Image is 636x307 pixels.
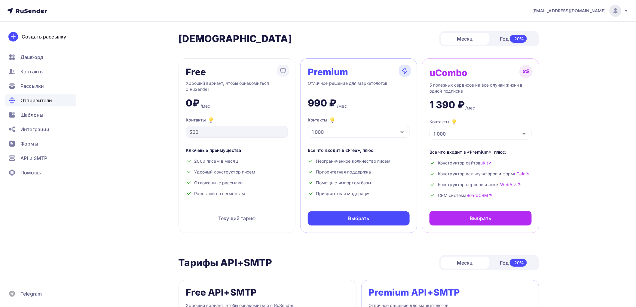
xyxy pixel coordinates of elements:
span: [EMAIL_ADDRESS][DOMAIN_NAME] [532,8,606,14]
div: Free [186,67,206,77]
a: uCalc [514,171,530,177]
div: Месяц [441,257,489,269]
span: Telegram [20,290,42,297]
a: Дашборд [5,51,76,63]
div: 1 000 [433,130,446,137]
span: Шаблоны [20,111,43,118]
span: Помощь [20,169,41,176]
div: /мес [200,103,210,109]
div: Все что входит в «Free», плюс: [308,147,410,153]
div: Все что входит в «Premium», плюс: [430,149,531,155]
div: Текущий тариф [186,211,288,226]
div: Создать рассылку [22,33,66,40]
div: Хороший вариант, чтобы ознакомиться с RuSender [186,80,288,92]
button: Контакты 1 000 [308,116,410,138]
h2: Тарифы API+SMTP [179,257,272,269]
span: CRM система [438,192,492,198]
div: Контакты [308,116,336,124]
a: BoardCRM [467,192,492,198]
a: Отправители [5,94,76,106]
a: uKit [481,160,492,166]
div: uCombo [430,68,468,78]
div: Год [489,256,538,269]
a: WebAsk [500,182,521,188]
div: 1 000 [312,128,324,136]
div: Выбрать [348,215,369,222]
div: Контакты [186,116,288,124]
div: Приоритетная модерация [308,191,410,197]
div: Рассылки по сегментам [186,191,288,197]
span: Рассылки [20,82,44,90]
div: -20% [510,35,527,43]
span: Конструктор сайтов [438,160,492,166]
h2: [DEMOGRAPHIC_DATA] [179,33,292,45]
div: Ключевые преимущества [186,147,288,153]
span: Формы [20,140,38,147]
div: 2000 писем в месяц [186,158,288,164]
div: -20% [510,259,527,267]
span: Конструктор опросов и анкет [438,182,521,188]
div: Контакты [430,118,458,125]
div: /мес [465,105,475,111]
span: Отправители [20,97,52,104]
div: 990 ₽ [308,97,337,109]
div: Приоритетная поддержка [308,169,410,175]
div: Неограниченное количество писем [308,158,410,164]
div: /мес [337,103,347,109]
div: Помощь с импортом базы [308,180,410,186]
span: Контакты [20,68,44,75]
a: Шаблоны [5,109,76,121]
div: Год [489,32,538,45]
a: Контакты [5,66,76,78]
div: 0₽ [186,97,200,109]
span: Дашборд [20,54,43,61]
a: Рассылки [5,80,76,92]
span: API и SMTP [20,155,47,162]
div: 5 полезных сервисов на все случаи жизни в одной подписке [430,82,531,94]
span: Интеграции [20,126,49,133]
a: [EMAIL_ADDRESS][DOMAIN_NAME] [532,5,629,17]
div: Отложенные рассылки [186,180,288,186]
div: Месяц [441,33,489,45]
div: Удобный конструктор писем [186,169,288,175]
span: Конструктор калькуляторов и форм [438,171,529,177]
div: 1 390 ₽ [430,99,465,111]
a: Формы [5,138,76,150]
div: Premium API+SMTP [369,287,460,297]
div: Выбрать [470,215,491,222]
div: Отличное решение для маркетологов [308,80,410,92]
button: Контакты 1 000 [430,118,531,140]
div: Free API+SMTP [186,287,257,297]
div: Premium [308,67,348,77]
